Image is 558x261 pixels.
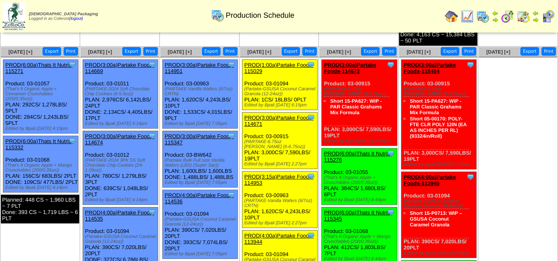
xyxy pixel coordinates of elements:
img: arrowleft.gif [492,10,499,16]
img: calendarblend.gif [501,10,514,23]
img: Tooltip [466,61,475,69]
div: (PARTAKE-2024 3PK SS Soft Chocolate Chip Cookies (24-1.09oz)) [85,158,158,173]
div: (PARTAKE-2024 Soft Chocolate Chip Cookies (6-5.5oz)) [85,87,158,96]
div: (Partake Bulk Full size Vanilla Wafers (LBS) (Super Sac)) [165,158,237,168]
div: Product: 03-01011 PLAN: 2,976CS / 6,142LBS / 24PLT DONE: 2,134CS / 4,405LBS / 17PLT [83,60,158,129]
img: Tooltip [227,191,235,199]
img: arrowright.gif [492,16,499,23]
img: Tooltip [307,231,315,240]
button: Print [64,47,78,56]
div: (That's It Organic Apple + Cinnamon Crunchables (200/0.35oz)) [5,87,78,101]
div: (PARTAKE-6.75oz [PERSON_NAME] (6-6.75oz)) [324,87,397,96]
div: Product: 03-01057 PLAN: 292CS / 1,278LBS / 5PLT DONE: 284CS / 1,243LBS / 5PLT [3,60,78,134]
div: Edited by Bpali [DATE] 8:44pm [324,198,397,202]
a: PROD(4:00a)Partake Foods-113944 [245,233,314,245]
a: Short 15-PA627: WIP - PAR Classic Grahams Mix Formula [330,98,382,115]
a: [DATE] [+] [407,49,431,55]
div: (That's It Organic Apple + Crunchables (200/0.35oz)) [324,175,397,185]
button: Print [302,47,317,56]
div: Edited by Bpali [DATE] 7:52pm [404,162,476,167]
div: (Partake-GSUSA Coconut Caramel Granola (12-24oz)) [165,217,237,227]
a: Short 15-PA627: WIP - PAR Classic Grahams Mix Formula [410,98,461,115]
div: Edited by Bpali [DATE] 2:27pm [245,221,317,226]
div: (Partake-GSUSA Coconut Caramel Granola (12-24oz)) [85,234,158,244]
img: home.gif [445,10,458,23]
img: Tooltip [227,132,235,140]
div: (That's It Organic Apple + Mango Crunchables (200/0.35oz)) [324,234,397,244]
div: Edited by Bpali [DATE] 2:27pm [245,162,317,167]
button: Export [122,47,141,56]
a: [DATE] [+] [168,49,192,55]
a: PROD(4:00a)Partake Foods-114536 [165,192,234,205]
div: Edited by Bpali [DATE] 4:14pm [85,121,158,126]
div: (PARTAKE-Vanilla Wafers (6/7oz) CRTN) [245,198,317,208]
a: PROD(3:00a)Partake Foods-115347 [165,133,234,146]
img: Tooltip [68,137,76,145]
img: calendarinout.gif [517,10,530,23]
a: Short 05-00170: POLY-FTE CLR POLY 12IN (EA AS INCHES PER RL)(93324in/Roll) [410,116,467,139]
a: (logout) [69,16,83,21]
div: (PARTAKE-Vanilla Wafers (6/7oz) CRTN) [165,87,237,96]
button: Print [223,47,237,56]
div: Product: 03-00963 PLAN: 1,620CS / 4,243LBS / 10PLT DONE: 1,533CS / 4,015LBS / 9PLT [162,60,237,129]
div: Edited by Bpali [DATE] 4:14pm [5,185,78,190]
div: (Partake-GSUSA Coconut Caramel Granola (12-24oz)) [245,87,317,96]
div: Edited by Bpali [DATE] 7:05pm [165,121,237,126]
div: Product: 03-01094 PLAN: 390CS / 7,020LBS / 20PLT DONE: 393CS / 7,074LBS / 20PLT [162,190,237,259]
img: calendarcustomer.gif [541,10,555,23]
img: Tooltip [466,173,475,181]
div: Product: 03-01094 PLAN: 390CS / 7,020LBS / 20PLT [401,172,477,258]
img: Tooltip [387,149,395,158]
div: Edited by Bpali [DATE] 4:14pm [85,198,158,202]
a: PROD(6:00a)Thats It Nutriti-115276 [324,150,392,163]
button: Print [541,47,556,56]
div: Product: 03-BW642 PLAN: 1,600LBS / 1,600LBS DONE: 1,488LBS / 1,488LBS [162,131,237,188]
a: PROD(4:00a)Partake Foods-114535 [85,209,154,222]
a: PROD(3:00a)Partake Foods-114951 [165,62,234,74]
button: Print [143,47,158,56]
img: Tooltip [387,61,395,69]
img: Tooltip [227,61,235,69]
a: [DATE] [+] [8,49,32,55]
div: Edited by Bpali [DATE] 7:05pm [165,252,237,256]
div: (Partake-GSUSA Coconut Caramel Granola (12-24oz)) [404,199,476,209]
div: Edited by Bpali [DATE] 6:15pm [245,103,317,108]
img: calendarprod.gif [476,10,489,23]
a: PROD(6:00a)Thats It Nutriti-115345 [324,209,392,222]
div: (PARTAKE-6.75oz [PERSON_NAME] (6-6.75oz)) [245,139,317,149]
a: PROD(3:00a)Partake Foods-114671 [245,115,314,127]
a: [DATE] [+] [247,49,271,55]
a: PROD(3:00a)Partake Foods-114674 [85,133,154,146]
img: Tooltip [148,208,156,216]
img: Tooltip [68,61,76,69]
img: zoroco-logo-small.webp [2,2,25,30]
a: PROD(3:00a)Partake Foods-114672 [324,62,376,74]
div: (That's It Organic Apple + Mango Crunchables (200/0.35oz)) [5,163,78,173]
a: Short 15-P0713: WIP – GSUSA Coconut Caramel Granola [410,210,462,228]
img: arrowright.gif [532,16,539,23]
button: Export [361,47,380,56]
div: Product: 03-00915 PLAN: 3,000CS / 7,590LBS / 19PLT [242,113,317,169]
a: PROD(3:00a)Partake Foods-114669 [85,62,154,74]
div: Planned: 448 CS ~ 1,960 LBS ~ 7 PLT Done: 393 CS ~ 1,719 LBS ~ 6 PLT [1,195,79,223]
div: Product: 03-00963 PLAN: 1,620CS / 4,243LBS / 10PLT [242,172,317,228]
button: Print [382,47,397,56]
button: Export [441,47,459,56]
img: arrowleft.gif [532,10,539,16]
img: Tooltip [148,132,156,140]
span: [DATE] [+] [486,49,510,55]
a: PROD(3:15a)Partake Foods-114953 [245,174,314,186]
div: Edited by Bpali [DATE] 8:45pm [324,139,397,143]
div: Product: 03-00915 PLAN: 3,000CS / 7,590LBS / 19PLT [322,60,397,146]
span: Production Schedule [226,11,294,20]
div: Edited by Bpali [DATE] 7:05pm [165,180,237,185]
span: [DEMOGRAPHIC_DATA] Packaging [29,12,98,16]
button: Export [520,47,539,56]
a: [DATE] [+] [88,49,112,55]
img: Tooltip [387,208,395,216]
button: Export [282,47,300,56]
a: [DATE] [+] [327,49,351,55]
